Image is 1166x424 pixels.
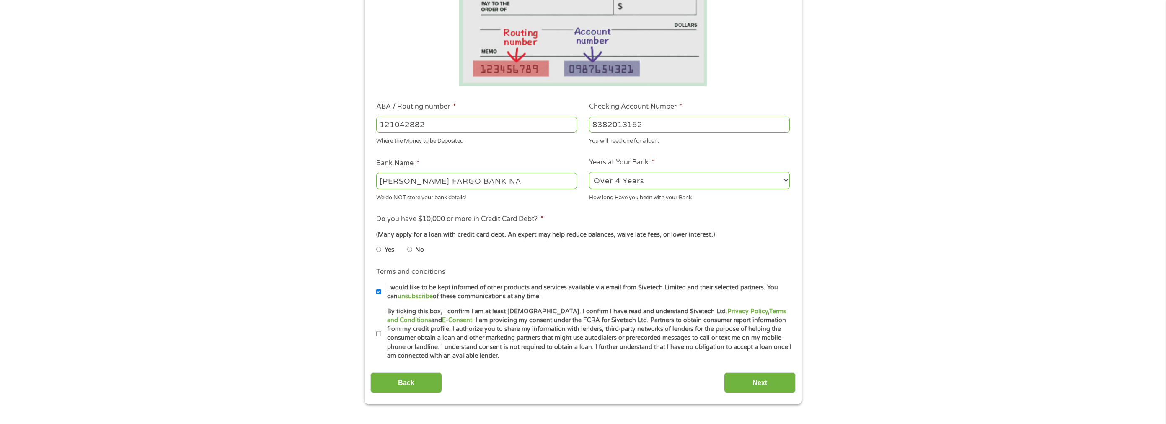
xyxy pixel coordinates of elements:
a: E-Consent [442,317,472,324]
label: Bank Name [376,159,419,168]
label: No [415,245,424,255]
div: Where the Money to be Deposited [376,134,577,146]
label: Checking Account Number [589,102,683,111]
div: You will need one for a loan. [589,134,790,146]
a: Privacy Policy [727,308,768,315]
label: By ticking this box, I confirm I am at least [DEMOGRAPHIC_DATA]. I confirm I have read and unders... [381,307,792,361]
label: ABA / Routing number [376,102,456,111]
div: (Many apply for a loan with credit card debt. An expert may help reduce balances, waive late fees... [376,230,789,239]
input: 345634636 [589,117,790,133]
div: How long Have you been with your Bank [589,190,790,202]
label: I would like to be kept informed of other products and services available via email from Sivetech... [381,283,792,301]
label: Yes [385,245,394,255]
a: Terms and Conditions [387,308,786,324]
div: We do NOT store your bank details! [376,190,577,202]
label: Do you have $10,000 or more in Credit Card Debt? [376,215,543,224]
a: unsubscribe [398,293,433,300]
input: 263177916 [376,117,577,133]
input: Next [724,372,796,393]
label: Years at Your Bank [589,158,654,167]
input: Back [370,372,442,393]
label: Terms and conditions [376,268,445,276]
